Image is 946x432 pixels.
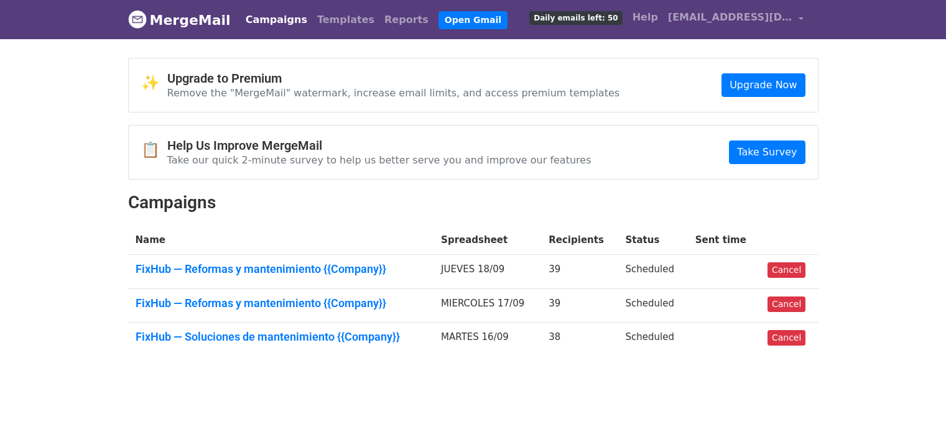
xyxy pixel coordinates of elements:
[884,372,946,432] iframe: Chat Widget
[312,7,379,32] a: Templates
[167,154,591,167] p: Take our quick 2-minute survey to help us better serve you and improve our features
[128,10,147,29] img: MergeMail logo
[167,86,620,99] p: Remove the "MergeMail" watermark, increase email limits, and access premium templates
[721,73,805,97] a: Upgrade Now
[541,226,618,255] th: Recipients
[541,323,618,356] td: 38
[529,11,622,25] span: Daily emails left: 50
[434,226,541,255] th: Spreadsheet
[136,296,427,310] a: FixHub — Reformas y mantenimiento {{Company}}
[438,11,508,29] a: Open Gmail
[434,288,541,323] td: MIERCOLES 17/09
[618,226,688,255] th: Status
[524,5,627,30] a: Daily emails left: 50
[167,138,591,153] h4: Help Us Improve MergeMail
[767,330,805,346] a: Cancel
[434,323,541,356] td: MARTES 16/09
[688,226,760,255] th: Sent time
[541,255,618,289] td: 39
[167,71,620,86] h4: Upgrade to Premium
[767,262,805,278] a: Cancel
[136,330,427,344] a: FixHub — Soluciones de mantenimiento {{Company}}
[618,288,688,323] td: Scheduled
[128,226,434,255] th: Name
[618,255,688,289] td: Scheduled
[434,255,541,289] td: JUEVES 18/09
[141,141,167,159] span: 📋
[141,74,167,92] span: ✨
[663,5,809,34] a: [EMAIL_ADDRESS][DOMAIN_NAME]
[884,372,946,432] div: Widget de chat
[128,192,818,213] h2: Campaigns
[128,7,231,33] a: MergeMail
[628,5,663,30] a: Help
[767,296,805,312] a: Cancel
[136,262,427,276] a: FixHub — Reformas y mantenimiento {{Company}}
[668,10,792,25] span: [EMAIL_ADDRESS][DOMAIN_NAME]
[379,7,434,32] a: Reports
[541,288,618,323] td: 39
[618,323,688,356] td: Scheduled
[729,140,805,164] a: Take Survey
[241,7,312,32] a: Campaigns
